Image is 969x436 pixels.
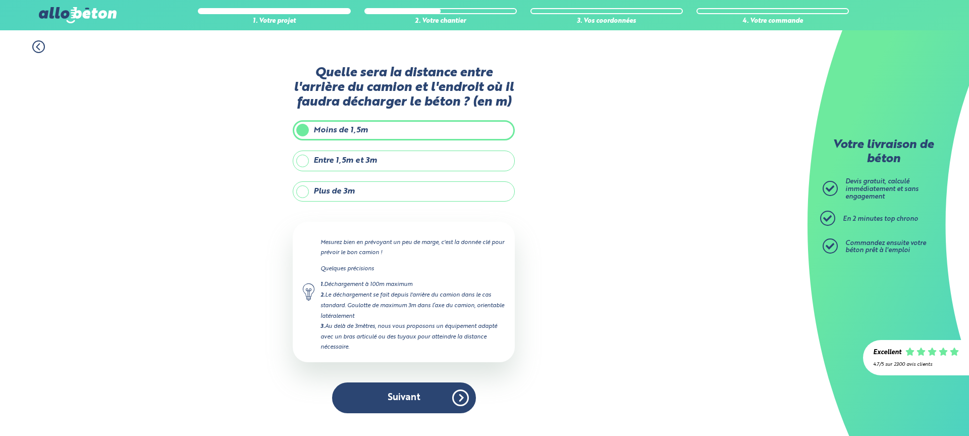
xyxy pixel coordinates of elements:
[364,18,517,25] div: 2. Votre chantier
[320,279,505,290] div: Déchargement à 100m maximum
[845,240,926,254] span: Commandez ensuite votre béton prêt à l'emploi
[696,18,849,25] div: 4. Votre commande
[843,216,918,222] span: En 2 minutes top chrono
[39,7,117,23] img: allobéton
[845,178,919,200] span: Devis gratuit, calculé immédiatement et sans engagement
[198,18,350,25] div: 1. Votre projet
[332,382,476,413] button: Suivant
[320,324,325,329] strong: 3.
[320,264,505,274] p: Quelques précisions
[320,290,505,321] div: Le déchargement se fait depuis l'arrière du camion dans le cas standard. Goulotte de maximum 3m d...
[879,397,958,425] iframe: Help widget launcher
[873,349,901,357] div: Excellent
[873,362,959,367] div: 4.7/5 sur 2300 avis clients
[320,293,325,298] strong: 2.
[293,120,515,140] label: Moins de 1,5m
[320,282,324,287] strong: 1.
[293,151,515,171] label: Entre 1,5m et 3m
[293,181,515,202] label: Plus de 3m
[293,66,515,110] label: Quelle sera la distance entre l'arrière du camion et l'endroit où il faudra décharger le béton ? ...
[320,237,505,258] p: Mesurez bien en prévoyant un peu de marge, c'est la donnée clé pour prévoir le bon camion !
[320,321,505,352] div: Au delà de 3mètres, nous vous proposons un équipement adapté avec un bras articulé ou des tuyaux ...
[825,138,941,166] p: Votre livraison de béton
[530,18,683,25] div: 3. Vos coordonnées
